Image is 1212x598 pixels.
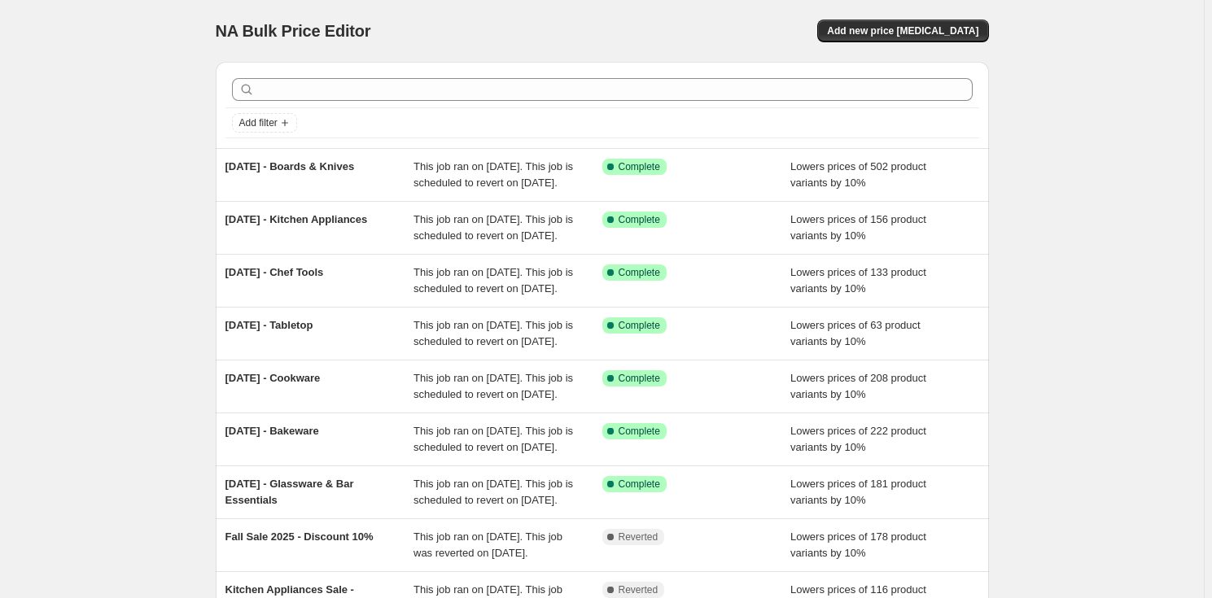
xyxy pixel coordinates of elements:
[239,116,278,129] span: Add filter
[619,583,659,596] span: Reverted
[413,213,573,242] span: This job ran on [DATE]. This job is scheduled to revert on [DATE].
[413,319,573,347] span: This job ran on [DATE]. This job is scheduled to revert on [DATE].
[619,530,659,543] span: Reverted
[225,319,313,331] span: [DATE] - Tabletop
[413,478,573,506] span: This job ran on [DATE]. This job is scheduled to revert on [DATE].
[225,160,355,172] span: [DATE] - Boards & Knives
[225,213,368,225] span: [DATE] - Kitchen Appliances
[619,160,660,173] span: Complete
[225,530,374,543] span: Fall Sale 2025 - Discount 10%
[790,530,926,559] span: Lowers prices of 178 product variants by 10%
[619,266,660,279] span: Complete
[619,319,660,332] span: Complete
[413,160,573,189] span: This job ran on [DATE]. This job is scheduled to revert on [DATE].
[619,213,660,226] span: Complete
[827,24,978,37] span: Add new price [MEDICAL_DATA]
[232,113,297,133] button: Add filter
[790,478,926,506] span: Lowers prices of 181 product variants by 10%
[790,425,926,453] span: Lowers prices of 222 product variants by 10%
[413,425,573,453] span: This job ran on [DATE]. This job is scheduled to revert on [DATE].
[225,266,324,278] span: [DATE] - Chef Tools
[225,425,319,437] span: [DATE] - Bakeware
[413,266,573,295] span: This job ran on [DATE]. This job is scheduled to revert on [DATE].
[817,20,988,42] button: Add new price [MEDICAL_DATA]
[790,372,926,400] span: Lowers prices of 208 product variants by 10%
[413,530,562,559] span: This job ran on [DATE]. This job was reverted on [DATE].
[225,372,321,384] span: [DATE] - Cookware
[790,266,926,295] span: Lowers prices of 133 product variants by 10%
[790,319,921,347] span: Lowers prices of 63 product variants by 10%
[619,478,660,491] span: Complete
[790,213,926,242] span: Lowers prices of 156 product variants by 10%
[619,425,660,438] span: Complete
[619,372,660,385] span: Complete
[413,372,573,400] span: This job ran on [DATE]. This job is scheduled to revert on [DATE].
[225,478,354,506] span: [DATE] - Glassware & Bar Essentials
[216,22,371,40] span: NA Bulk Price Editor
[790,160,926,189] span: Lowers prices of 502 product variants by 10%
